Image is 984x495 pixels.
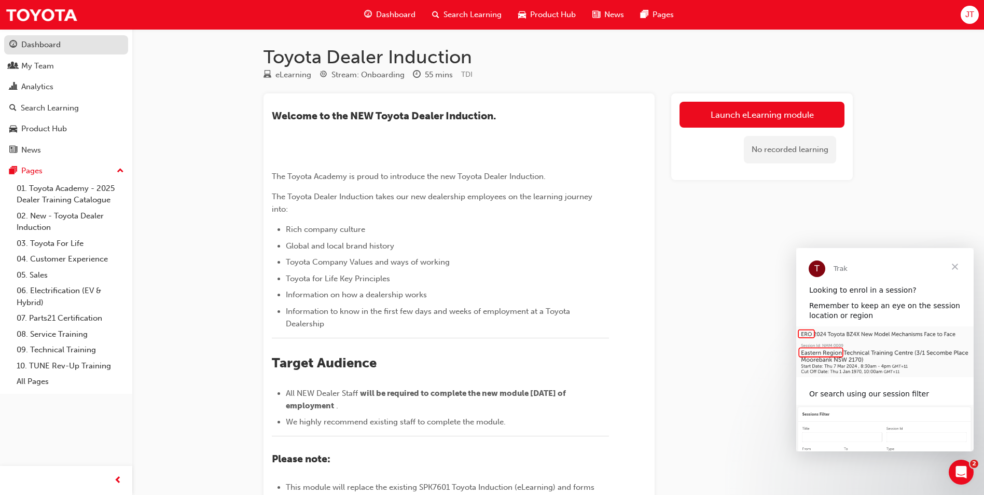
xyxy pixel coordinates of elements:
span: Toyota Company Values and ways of working [286,257,450,267]
span: . [336,401,338,410]
span: news-icon [9,146,17,155]
a: 09. Technical Training [12,342,128,358]
a: 03. Toyota For Life [12,236,128,252]
span: guage-icon [364,8,372,21]
span: Target Audience [272,355,377,371]
span: Toyota for Life Key Principles [286,274,390,283]
span: We highly recommend existing staff to complete the module. [286,417,506,427]
div: Stream: Onboarding [331,69,405,81]
span: The Toyota Academy is proud to introduce the new Toyota Dealer Induction. [272,172,546,181]
span: ​Welcome to the NEW Toyota Dealer Induction. [272,110,496,122]
span: JT [965,9,974,21]
span: The Toyota Dealer Induction takes our new dealership employees on the learning journey into: [272,192,594,214]
span: Dashboard [376,9,415,21]
a: 07. Parts21 Certification [12,310,128,326]
span: Information on how a dealership works [286,290,427,299]
div: Search Learning [21,102,79,114]
a: 01. Toyota Academy - 2025 Dealer Training Catalogue [12,181,128,208]
a: news-iconNews [584,4,632,25]
span: car-icon [518,8,526,21]
a: 02. New - Toyota Dealer Induction [12,208,128,236]
button: DashboardMy TeamAnalyticsSearch LearningProduct HubNews [4,33,128,161]
a: 08. Service Training [12,326,128,342]
span: target-icon [320,71,327,80]
iframe: Intercom live chat message [796,248,974,451]
button: Pages [4,161,128,181]
a: My Team [4,57,128,76]
a: pages-iconPages [632,4,682,25]
a: guage-iconDashboard [356,4,424,25]
div: Dashboard [21,39,61,51]
a: Dashboard [4,35,128,54]
h1: Toyota Dealer Induction [264,46,853,68]
span: will be required to complete the new module [DATE] of employment [286,389,567,410]
span: news-icon [592,8,600,21]
div: Pages [21,165,43,177]
a: News [4,141,128,160]
span: chart-icon [9,82,17,92]
div: Duration [413,68,453,81]
a: search-iconSearch Learning [424,4,510,25]
span: Global and local brand history [286,241,394,251]
span: search-icon [432,8,439,21]
a: Search Learning [4,99,128,118]
span: pages-icon [641,8,648,21]
a: Product Hub [4,119,128,139]
span: Pages [653,9,674,21]
span: Product Hub [530,9,576,21]
div: Analytics [21,81,53,93]
a: Analytics [4,77,128,97]
span: Search Learning [444,9,502,21]
a: All Pages [12,374,128,390]
span: search-icon [9,104,17,113]
iframe: Intercom live chat [949,460,974,485]
span: people-icon [9,62,17,71]
button: JT [961,6,979,24]
span: up-icon [117,164,124,178]
div: 55 mins [425,69,453,81]
div: eLearning [275,69,311,81]
a: 10. TUNE Rev-Up Training [12,358,128,374]
a: Launch eLearning module [680,102,844,128]
a: car-iconProduct Hub [510,4,584,25]
span: pages-icon [9,167,17,176]
span: learningResourceType_ELEARNING-icon [264,71,271,80]
span: Learning resource code [461,70,473,79]
span: All NEW Dealer Staff [286,389,358,398]
span: News [604,9,624,21]
span: Rich company culture [286,225,365,234]
div: Stream [320,68,405,81]
div: No recorded learning [744,136,836,163]
div: News [21,144,41,156]
a: 04. Customer Experience [12,251,128,267]
span: prev-icon [114,474,122,487]
div: My Team [21,60,54,72]
span: 2 [970,460,978,468]
span: car-icon [9,125,17,134]
a: 05. Sales [12,267,128,283]
span: Information to know in the first few days and weeks of employment at a Toyota Dealership [286,307,572,328]
span: guage-icon [9,40,17,50]
span: Please note: [272,453,330,465]
div: Type [264,68,311,81]
img: Trak [5,3,78,26]
span: clock-icon [413,71,421,80]
a: 06. Electrification (EV & Hybrid) [12,283,128,310]
div: Product Hub [21,123,67,135]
